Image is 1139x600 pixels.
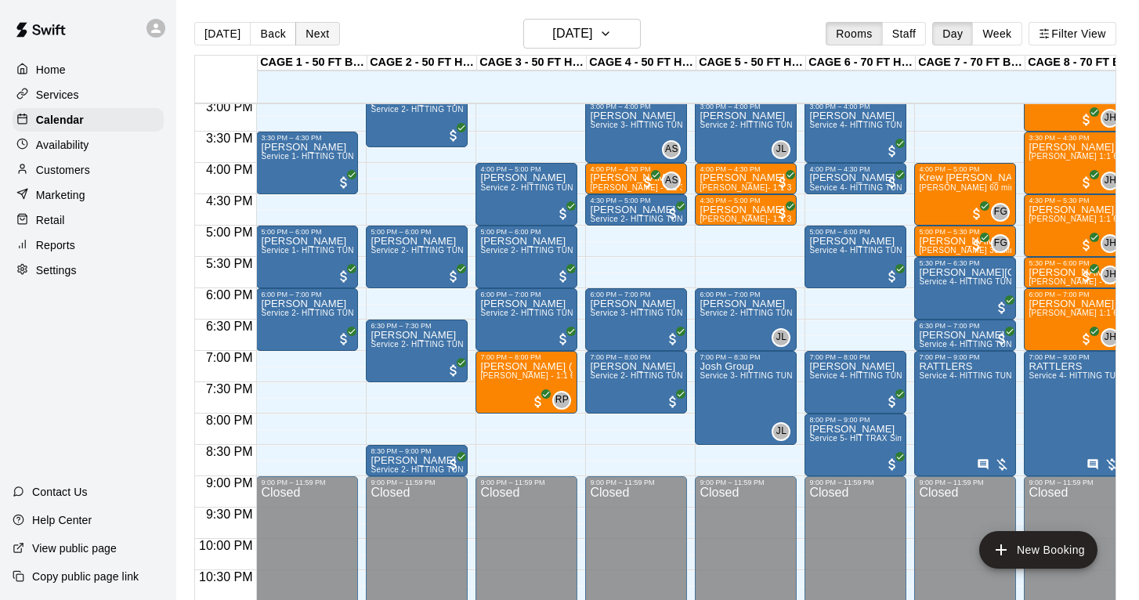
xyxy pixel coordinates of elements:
[202,132,257,145] span: 3:30 PM
[258,56,367,70] div: CAGE 1 - 50 FT BASEBALL w/ Auto Feeder
[809,479,902,486] div: 9:00 PM – 11:59 PM
[662,140,681,159] div: Allie Skaggs
[969,206,985,222] span: All customers have paid
[1024,288,1126,351] div: 6:00 PM – 7:00 PM: Leclair
[1029,259,1121,267] div: 5:30 PM – 6:00 PM
[530,394,546,410] span: All customers have paid
[585,194,687,226] div: 4:30 PM – 5:00 PM: Service 2- HITTING TUNNEL RENTAL - 50ft Baseball
[590,291,682,298] div: 6:00 PM – 7:00 PM
[13,233,164,257] a: Reports
[882,22,927,45] button: Staff
[202,414,257,427] span: 8:00 PM
[1079,175,1094,190] span: All customers have paid
[585,100,687,163] div: 3:00 PM – 4:00 PM: Allie Lesson
[1087,458,1099,471] svg: Has notes
[13,108,164,132] a: Calendar
[1024,132,1126,194] div: 3:30 PM – 4:30 PM: John Havird 1:1 60 min. pitching Lesson
[475,351,577,414] div: 7:00 PM – 8:00 PM: Scarlett Ghelfy Tavera (Hitting)
[805,351,906,414] div: 7:00 PM – 8:00 PM: Dan Hutchings
[523,19,641,49] button: [DATE]
[371,322,463,330] div: 6:30 PM – 7:30 PM
[371,246,569,255] span: Service 2- HITTING TUNNEL RENTAL - 50ft Baseball
[1105,236,1116,251] span: JH
[590,197,682,204] div: 4:30 PM – 5:00 PM
[480,371,730,380] span: [PERSON_NAME] - 1:1 60 min Softball Pitching / Hitting instruction
[695,351,797,445] div: 7:00 PM – 8:30 PM: Josh Group
[446,128,461,143] span: All customers have paid
[1025,56,1135,70] div: CAGE 8 - 70 FT BB (w/ pitching mound)
[261,479,353,486] div: 9:00 PM – 11:59 PM
[914,320,1016,351] div: 6:30 PM – 7:00 PM: Service 4- HITTING TUNNEL RENTAL - 70ft Baseball
[36,62,66,78] p: Home
[261,134,353,142] div: 3:30 PM – 4:30 PM
[261,152,548,161] span: Service 1- HITTING TUNNEL RENTAL - 50ft Baseball w/ Auto/Manual Feeder
[366,320,468,382] div: 6:30 PM – 7:30 PM: Rudy Sanchez
[776,330,786,345] span: JL
[1024,351,1126,476] div: 7:00 PM – 9:00 PM: RATTLERS
[640,175,656,190] span: All customers have paid
[32,512,92,528] p: Help Center
[36,237,75,253] p: Reports
[336,331,352,347] span: All customers have paid
[805,100,906,163] div: 3:00 PM – 4:00 PM: Joey Weisman
[371,228,463,236] div: 5:00 PM – 6:00 PM
[1107,109,1119,128] span: John Havird
[366,85,468,147] div: 2:45 PM – 3:45 PM: Kate Jauss
[914,257,1016,320] div: 5:30 PM – 6:30 PM: Service 4- HITTING TUNNEL RENTAL - 70ft Baseball
[916,56,1025,70] div: CAGE 7 - 70 FT BB (w/ pitching mound)
[552,23,592,45] h6: [DATE]
[805,226,906,288] div: 5:00 PM – 6:00 PM: Toby Williamson
[202,100,257,114] span: 3:00 PM
[1029,134,1121,142] div: 3:30 PM – 4:30 PM
[919,371,1118,380] span: Service 4- HITTING TUNNEL RENTAL - 70ft Baseball
[919,165,1011,173] div: 4:00 PM – 5:00 PM
[475,226,577,288] div: 5:00 PM – 6:00 PM: Service 2- HITTING TUNNEL RENTAL - 50ft Baseball
[806,56,916,70] div: CAGE 6 - 70 FT HIT TRAX
[13,258,164,282] div: Settings
[202,194,257,208] span: 4:30 PM
[972,22,1021,45] button: Week
[195,570,256,584] span: 10:30 PM
[700,215,945,223] span: [PERSON_NAME]- 1:1 30min Baseball / softball hitting instruction
[256,226,358,288] div: 5:00 PM – 6:00 PM: Carlos Garcia
[997,203,1010,222] span: Frankie Gulko
[778,422,790,441] span: Josh Lusby
[700,291,792,298] div: 6:00 PM – 7:00 PM
[772,422,790,441] div: Josh Lusby
[700,165,792,173] div: 4:00 PM – 4:30 PM
[919,340,1118,349] span: Service 4- HITTING TUNNEL RENTAL - 70ft Baseball
[914,351,1016,476] div: 7:00 PM – 9:00 PM: RATTLERS
[775,206,790,222] span: All customers have paid
[480,291,573,298] div: 6:00 PM – 7:00 PM
[585,288,687,351] div: 6:00 PM – 7:00 PM: Service 3- HITTING TUNNEL RENTAL - 50ft Softball
[1107,328,1119,347] span: John Havird
[700,371,895,380] span: Service 3- HITTING TUNNEL RENTAL - 50ft Softball
[477,56,587,70] div: CAGE 3 - 50 FT HYBRID BB/SB
[590,215,789,223] span: Service 2- HITTING TUNNEL RENTAL - 50ft Baseball
[202,382,257,396] span: 7:30 PM
[13,133,164,157] div: Availability
[555,206,571,222] span: All customers have paid
[13,158,164,182] a: Customers
[585,351,687,414] div: 7:00 PM – 8:00 PM: Travis Ashbaugh
[662,172,681,190] div: Allie Skaggs
[480,183,679,192] span: Service 2- HITTING TUNNEL RENTAL - 50ft Baseball
[1105,267,1116,283] span: JH
[590,103,682,110] div: 3:00 PM – 4:00 PM
[202,476,257,490] span: 9:00 PM
[809,121,1008,129] span: Service 4- HITTING TUNNEL RENTAL - 70ft Baseball
[202,163,257,176] span: 4:00 PM
[446,269,461,284] span: All customers have paid
[480,246,679,255] span: Service 2- HITTING TUNNEL RENTAL - 50ft Baseball
[202,320,257,333] span: 6:30 PM
[202,508,257,521] span: 9:30 PM
[202,351,257,364] span: 7:00 PM
[194,22,251,45] button: [DATE]
[700,353,792,361] div: 7:00 PM – 8:30 PM
[665,331,681,347] span: All customers have paid
[884,143,900,159] span: All customers have paid
[36,162,90,178] p: Customers
[665,142,678,157] span: AS
[480,479,573,486] div: 9:00 PM – 11:59 PM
